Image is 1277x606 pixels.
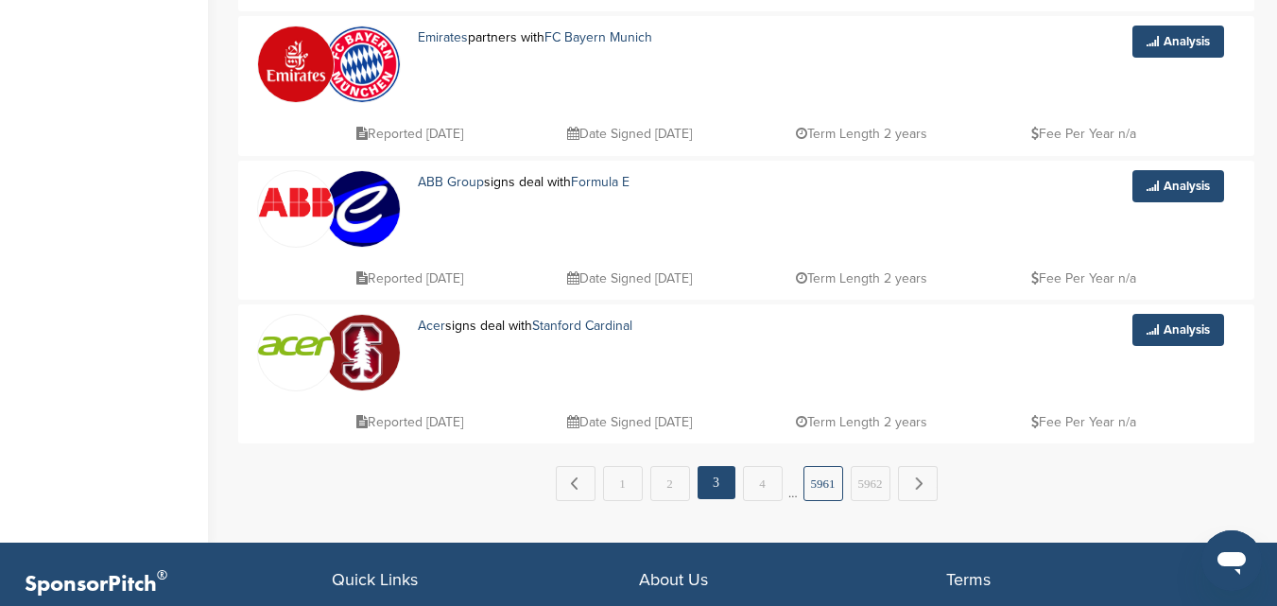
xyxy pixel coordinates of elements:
[1132,26,1224,58] a: Analysis
[788,466,798,500] span: …
[571,174,630,190] a: Formula E
[324,26,400,102] img: Open uri20141112 64162 1l1jknv?1415809301
[1031,410,1136,434] p: Fee Per Year n/a
[851,466,890,501] a: 5962
[639,569,708,590] span: About Us
[258,187,334,217] img: Abb logo
[418,174,484,190] a: ABB Group
[157,563,167,587] span: ®
[803,466,843,501] a: 5961
[567,410,692,434] p: Date Signed [DATE]
[1031,122,1136,146] p: Fee Per Year n/a
[324,315,400,390] img: 9rs6htgc 400x400
[356,410,463,434] p: Reported [DATE]
[25,571,332,598] p: SponsorPitch
[418,170,699,194] p: signs deal with
[603,466,643,501] a: 1
[946,569,991,590] span: Terms
[418,29,468,45] a: Emirates
[567,267,692,290] p: Date Signed [DATE]
[258,26,334,102] img: 6inooqr 400x400
[324,171,400,247] img: Pzqmrxat 400x400
[332,569,418,590] span: Quick Links
[796,267,927,290] p: Term Length 2 years
[1132,170,1224,202] a: Analysis
[796,122,927,146] p: Term Length 2 years
[556,466,595,501] a: ← Previous
[356,122,463,146] p: Reported [DATE]
[698,466,735,499] em: 3
[796,410,927,434] p: Term Length 2 years
[532,318,632,334] a: Stanford Cardinal
[544,29,652,45] a: FC Bayern Munich
[418,26,727,49] p: partners with
[898,466,938,501] a: Next →
[1132,314,1224,346] a: Analysis
[1031,267,1136,290] p: Fee Per Year n/a
[356,267,463,290] p: Reported [DATE]
[743,466,783,501] a: 4
[650,466,690,501] a: 2
[1201,530,1262,591] iframe: Button to launch messaging window
[418,314,702,338] p: signs deal with
[567,122,692,146] p: Date Signed [DATE]
[258,337,334,355] img: Data
[418,318,445,334] a: Acer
